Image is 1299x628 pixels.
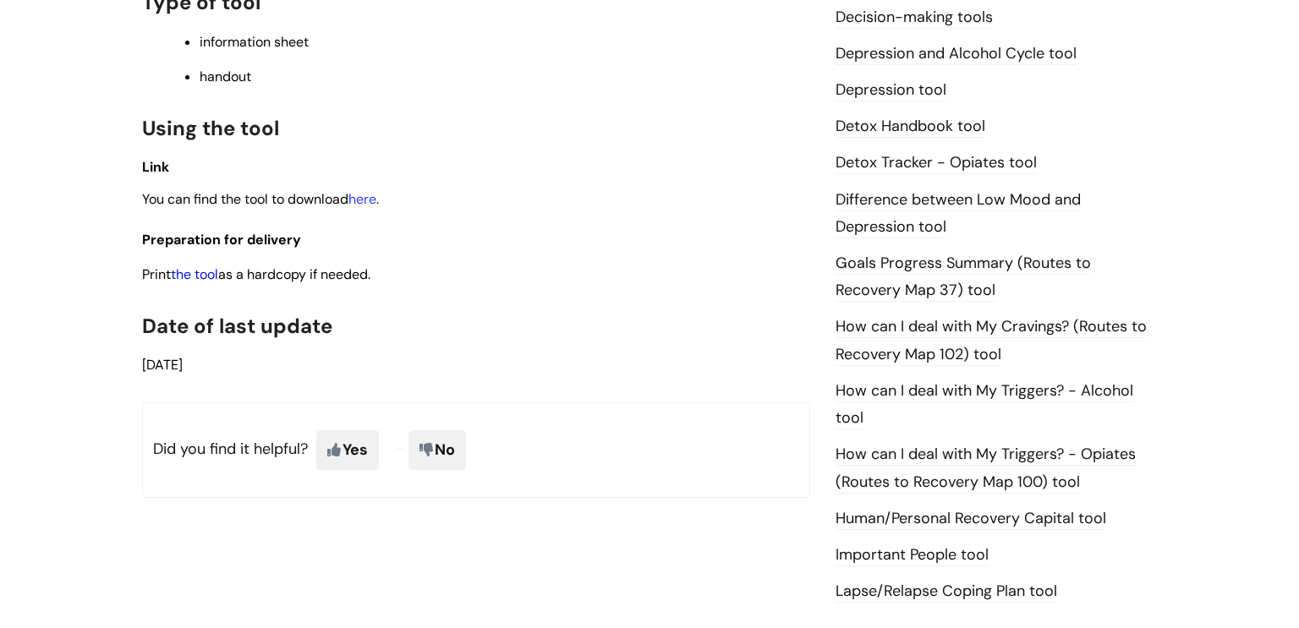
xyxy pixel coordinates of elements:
a: Goals Progress Summary (Routes to Recovery Map 37) tool [836,253,1091,302]
span: Date of last update [142,313,332,339]
a: Detox Tracker - Opiates tool [836,152,1037,174]
a: here [348,190,376,208]
span: Print as a hardcopy if needed. [142,265,370,283]
span: You can find the tool to download . [142,190,379,208]
span: [DATE] [142,356,183,374]
span: Link [142,158,169,176]
a: How can I deal with My Cravings? (Routes to Recovery Map 102) tool [836,316,1147,365]
a: How can I deal with My Triggers? - Opiates (Routes to Recovery Map 100) tool [836,444,1136,493]
span: Preparation for delivery [142,231,301,248]
a: the tool [171,265,218,283]
a: Depression and Alcohol Cycle tool [836,43,1077,65]
a: Depression tool [836,79,946,101]
p: Did you find it helpful? [142,402,810,497]
span: handout [200,68,251,85]
a: How can I deal with My Triggers? - Alcohol tool [836,380,1133,429]
a: Human/Personal Recovery Capital tool [836,508,1106,530]
a: Important People tool [836,544,989,566]
a: Decision-making tools [836,7,993,29]
span: information sheet [200,33,309,51]
a: Difference between Low Mood and Depression tool [836,189,1081,238]
span: No [408,430,466,469]
a: Detox Handbook tool [836,116,985,138]
span: Using the tool [142,115,279,141]
a: Lapse/Relapse Coping Plan tool [836,581,1057,603]
span: Yes [316,430,379,469]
